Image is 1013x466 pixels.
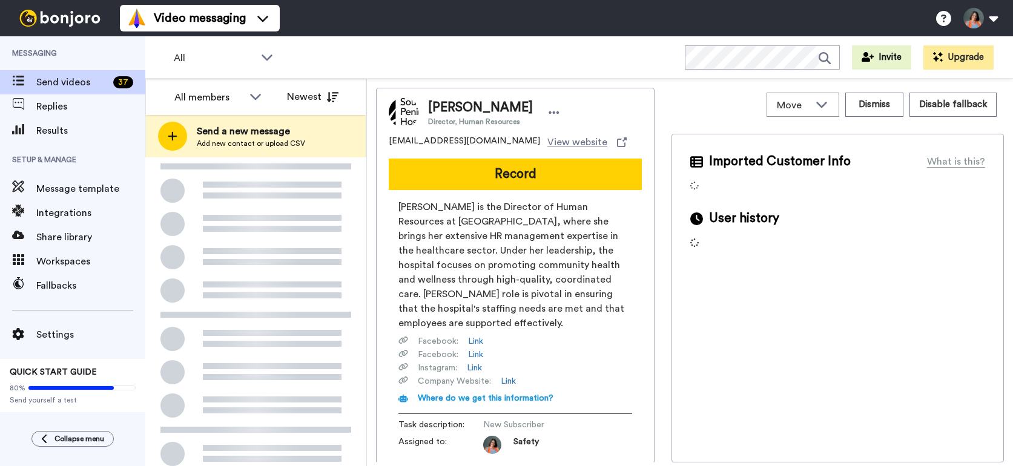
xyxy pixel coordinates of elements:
span: [PERSON_NAME] [428,99,533,117]
span: Results [36,123,145,138]
span: Settings [36,327,145,342]
div: All members [174,90,243,105]
span: [PERSON_NAME] is the Director of Human Resources at [GEOGRAPHIC_DATA], where she brings her exten... [398,200,632,330]
span: Integrations [36,206,145,220]
span: Send a new message [197,124,305,139]
span: Send videos [36,75,108,90]
span: Where do we get this information? [418,394,553,402]
span: Facebook : [418,349,458,361]
span: Replies [36,99,145,114]
a: Link [468,349,483,361]
span: Share library [36,230,145,244]
div: What is this? [927,154,985,169]
img: eeddc3eb-0053-426b-bab6-98c6bbb83454-1678556671.jpg [483,436,501,454]
span: Move [777,98,810,113]
img: Image of Stacy [389,97,419,128]
a: View website [547,135,627,149]
span: Company Website : [418,375,491,387]
button: Record [389,159,642,190]
span: Collapse menu [54,434,104,444]
span: User history [709,209,779,228]
a: Link [468,335,483,347]
span: [EMAIL_ADDRESS][DOMAIN_NAME] [389,135,540,149]
span: Workspaces [36,254,145,269]
img: bj-logo-header-white.svg [15,10,105,27]
span: Add new contact or upload CSV [197,139,305,148]
span: Send yourself a test [10,395,136,405]
a: Link [467,362,482,374]
span: Message template [36,182,145,196]
span: 80% [10,383,25,393]
span: All [174,51,255,65]
span: Safety [513,436,539,454]
a: Link [501,375,516,387]
button: Disable fallback [909,93,997,117]
span: Director, Human Resources [428,117,533,126]
img: vm-color.svg [127,8,147,28]
span: Video messaging [154,10,246,27]
span: Instagram : [418,362,457,374]
span: Imported Customer Info [709,153,851,171]
button: Invite [852,45,911,70]
span: Assigned to: [398,436,483,454]
span: New Subscriber [483,419,598,431]
span: Task description : [398,419,483,431]
span: Facebook : [418,335,458,347]
span: View website [547,135,607,149]
button: Collapse menu [31,431,114,447]
span: QUICK START GUIDE [10,368,97,376]
button: Dismiss [845,93,903,117]
button: Newest [278,85,348,109]
button: Upgrade [923,45,994,70]
span: Fallbacks [36,278,145,293]
div: 37 [113,76,133,88]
